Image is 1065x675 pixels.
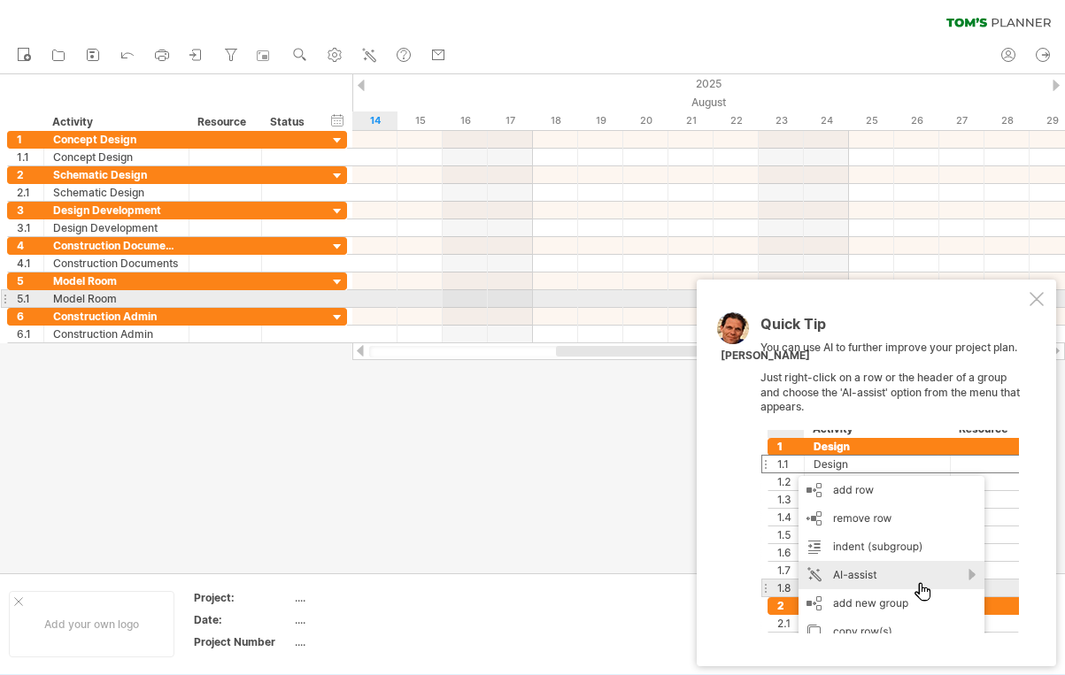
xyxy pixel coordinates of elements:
div: Project: [194,590,291,605]
div: Schematic Design [53,184,180,201]
div: Tuesday, 19 August 2025 [578,111,623,130]
div: Thursday, 28 August 2025 [984,111,1030,130]
div: 1 [17,131,43,148]
div: 5.1 [17,290,43,307]
div: Concept Design [53,131,180,148]
div: You can use AI to further improve your project plan. Just right-click on a row or the header of a... [760,317,1026,633]
div: 3 [17,202,43,219]
div: Status [270,113,309,131]
div: 4 [17,237,43,254]
div: 6 [17,308,43,325]
div: 4.1 [17,255,43,272]
div: .... [295,634,444,649]
div: Monday, 18 August 2025 [533,111,578,130]
div: 1.1 [17,149,43,165]
div: Resource [197,113,251,131]
div: Wednesday, 27 August 2025 [939,111,984,130]
div: Tuesday, 26 August 2025 [894,111,939,130]
div: Project Number [194,634,291,649]
div: Design Development [53,219,180,236]
div: Friday, 22 August 2025 [714,111,759,130]
div: Wednesday, 20 August 2025 [623,111,668,130]
div: Add your own logo [9,591,174,657]
div: 5 [17,272,43,289]
div: Concept Design [53,149,180,165]
div: Construction Documents [53,255,180,272]
div: Thursday, 14 August 2025 [352,111,397,130]
div: Schematic Design [53,166,180,183]
div: Model Room [53,272,180,289]
div: Monday, 25 August 2025 [849,111,894,130]
div: Construction Admin [53,308,180,325]
div: Friday, 15 August 2025 [397,111,443,130]
div: .... [295,612,444,627]
div: Saturday, 16 August 2025 [443,111,488,130]
div: 2.1 [17,184,43,201]
div: Construction Documents [53,237,180,254]
div: 6.1 [17,326,43,342]
div: Activity [52,113,179,131]
div: Thursday, 21 August 2025 [668,111,714,130]
div: Sunday, 17 August 2025 [488,111,533,130]
div: [PERSON_NAME] [721,349,810,364]
div: Quick Tip [760,317,1026,341]
div: Design Development [53,202,180,219]
div: Saturday, 23 August 2025 [759,111,804,130]
div: 3.1 [17,219,43,236]
div: .... [295,590,444,605]
div: Date: [194,612,291,627]
div: Model Room [53,290,180,307]
div: Sunday, 24 August 2025 [804,111,849,130]
div: 2 [17,166,43,183]
div: Construction Admin [53,326,180,342]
